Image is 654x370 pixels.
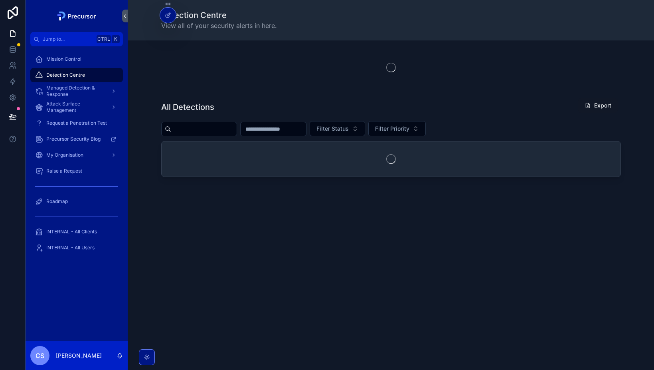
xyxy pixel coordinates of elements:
[36,351,44,360] span: CS
[30,164,123,178] a: Raise a Request
[30,116,123,130] a: Request a Penetration Test
[30,100,123,114] a: Attack Surface Management
[43,36,93,42] span: Jump to...
[46,152,83,158] span: My Organisation
[30,225,123,239] a: INTERNAL - All Clients
[46,229,97,235] span: INTERNAL - All Clients
[368,121,426,136] button: Select Button
[310,121,365,136] button: Select Button
[46,245,95,251] span: INTERNAL - All Users
[46,72,85,78] span: Detection Centre
[30,84,123,98] a: Managed Detection & Response
[161,21,277,30] span: View all of your security alerts in here.
[97,35,111,43] span: Ctrl
[30,241,123,255] a: INTERNAL - All Users
[46,101,105,113] span: Attack Surface Management
[46,56,81,62] span: Mission Control
[46,136,101,142] span: Precursor Security Blog
[375,125,409,133] span: Filter Priority
[46,198,68,205] span: Roadmap
[316,125,349,133] span: Filter Status
[30,148,123,162] a: My Organisation
[46,168,82,174] span: Raise a Request
[161,10,277,21] h1: Detection Centre
[30,52,123,66] a: Mission Control
[26,46,128,265] div: scrollable content
[113,36,119,42] span: K
[30,68,123,82] a: Detection Centre
[30,32,123,46] button: Jump to...CtrlK
[56,352,102,360] p: [PERSON_NAME]
[46,85,105,97] span: Managed Detection & Response
[30,132,123,146] a: Precursor Security Blog
[161,101,214,113] h1: All Detections
[30,194,123,209] a: Roadmap
[578,98,618,113] button: Export
[46,120,107,126] span: Request a Penetration Test
[55,10,99,22] img: App logo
